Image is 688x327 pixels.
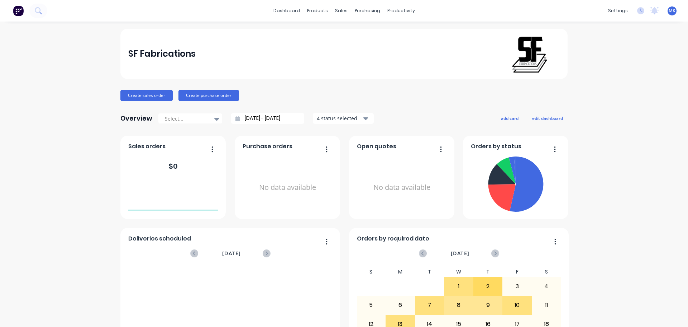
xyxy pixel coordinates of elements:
[120,111,152,126] div: Overview
[669,8,675,14] span: MK
[331,5,351,16] div: sales
[317,115,362,122] div: 4 status selected
[243,142,292,151] span: Purchase orders
[357,154,447,221] div: No data available
[532,267,561,277] div: S
[178,90,239,101] button: Create purchase order
[351,5,384,16] div: purchasing
[357,267,386,277] div: S
[128,47,196,61] div: SF Fabrications
[451,249,469,257] span: [DATE]
[13,5,24,16] img: Factory
[120,90,173,101] button: Create sales order
[527,113,568,123] button: edit dashboard
[444,296,473,314] div: 8
[168,161,178,172] div: $ 0
[473,267,503,277] div: T
[503,296,531,314] div: 10
[444,267,473,277] div: W
[384,5,419,16] div: productivity
[270,5,304,16] a: dashboard
[496,113,523,123] button: add card
[222,249,241,257] span: [DATE]
[313,113,374,124] button: 4 status selected
[243,154,333,221] div: No data available
[474,296,502,314] div: 9
[532,277,561,295] div: 4
[357,296,386,314] div: 5
[510,34,550,73] img: SF Fabrications
[503,277,531,295] div: 3
[304,5,331,16] div: products
[444,277,473,295] div: 1
[471,142,521,151] span: Orders by status
[474,277,502,295] div: 2
[357,142,396,151] span: Open quotes
[415,296,444,314] div: 7
[415,267,444,277] div: T
[605,5,631,16] div: settings
[128,142,166,151] span: Sales orders
[532,296,561,314] div: 11
[357,234,429,243] span: Orders by required date
[386,267,415,277] div: M
[502,267,532,277] div: F
[386,296,415,314] div: 6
